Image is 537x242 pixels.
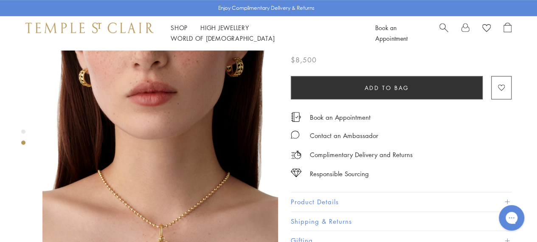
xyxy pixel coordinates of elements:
[310,113,371,122] a: Book an Appointment
[291,76,483,99] button: Add to bag
[291,212,512,231] button: Shipping & Returns
[291,112,301,122] img: icon_appointment.svg
[291,130,299,139] img: MessageIcon-01_2.svg
[503,23,512,44] a: Open Shopping Bag
[218,4,315,12] p: Enjoy Complimentary Delivery & Returns
[482,23,491,35] a: View Wishlist
[310,130,378,141] div: Contact an Ambassador
[25,23,154,33] img: Temple St. Clair
[365,83,409,93] span: Add to bag
[291,192,512,211] button: Product Details
[291,169,301,177] img: icon_sourcing.svg
[291,54,317,65] span: $8,500
[291,149,301,160] img: icon_delivery.svg
[171,23,356,44] nav: Main navigation
[171,23,188,32] a: ShopShop
[310,169,369,179] div: Responsible Sourcing
[439,23,448,44] a: Search
[171,34,275,42] a: World of [DEMOGRAPHIC_DATA]World of [DEMOGRAPHIC_DATA]
[21,127,25,152] div: Product gallery navigation
[310,149,413,160] p: Complimentary Delivery and Returns
[495,202,529,234] iframe: Gorgias live chat messenger
[200,23,249,32] a: High JewelleryHigh Jewellery
[375,23,408,42] a: Book an Appointment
